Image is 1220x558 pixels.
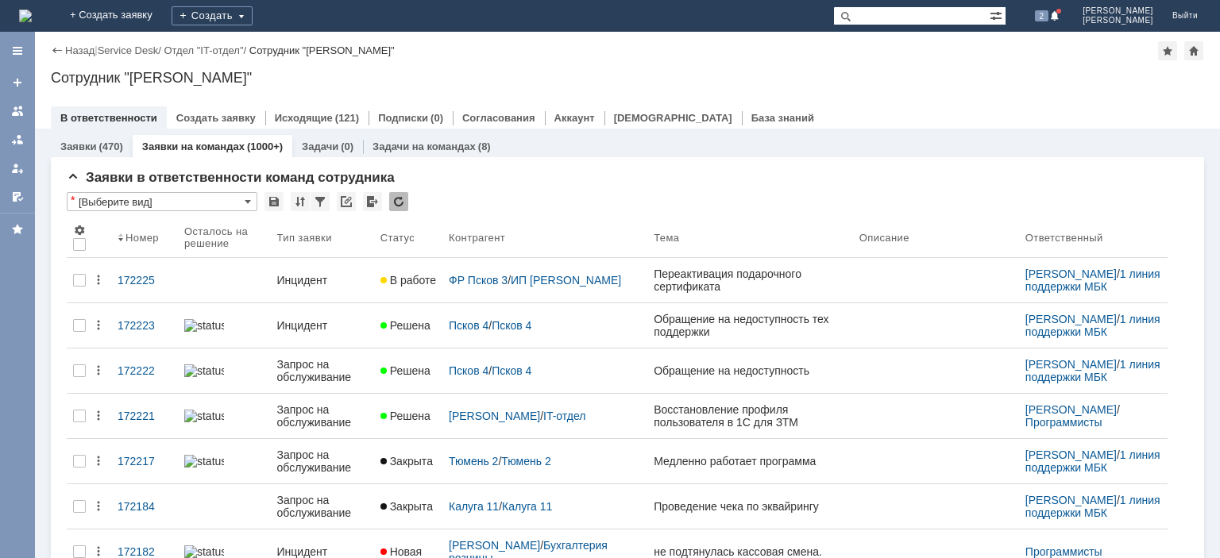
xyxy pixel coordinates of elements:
[271,217,374,258] th: Тип заявки
[111,264,178,296] a: 172225
[335,112,359,124] div: (121)
[60,140,96,152] a: Заявки
[5,127,30,152] a: Заявки в моей ответственности
[184,545,224,558] img: statusbar-100 (1).png
[118,545,172,558] div: 172182
[449,274,508,287] a: ФР Псков 3
[118,500,172,513] div: 172184
[19,10,32,22] img: logo
[442,217,647,258] th: Контрагент
[277,232,332,244] div: Тип заявки
[654,232,679,244] div: Тема
[374,445,442,477] a: Закрыта
[92,500,105,513] div: Действия
[492,319,531,332] a: Псков 4
[751,112,814,124] a: База знаний
[178,355,271,387] a: statusbar-100 (1).png
[1025,494,1161,519] div: /
[502,500,552,513] a: Калуга 11
[374,355,442,387] a: Решена
[264,192,284,211] div: Сохранить вид
[654,364,847,377] div: Обращение на недоступность
[492,364,531,377] a: Псков 4
[1025,267,1117,280] a: [PERSON_NAME]
[554,112,595,124] a: Аккаунт
[92,319,105,332] div: Действия
[277,274,368,287] div: Инцидент
[614,112,732,124] a: [DEMOGRAPHIC_DATA]
[374,491,442,522] a: Закрыта
[277,403,368,429] div: Запрос на обслуживание
[92,364,105,377] div: Действия
[654,403,847,429] div: Восстановление профиля пользователя в 1С для ЗТМ [PERSON_NAME]
[341,140,353,152] div: (0)
[111,310,178,341] a: 172223
[1083,6,1153,16] span: [PERSON_NAME]
[449,539,540,552] a: [PERSON_NAME]
[125,232,159,244] div: Номер
[654,313,847,338] div: Обращение на недоступность тех поддержки
[1083,16,1153,25] span: [PERSON_NAME]
[1025,313,1117,325] a: [PERSON_NAME]
[1025,416,1102,429] a: Программисты
[1025,358,1117,371] a: [PERSON_NAME]
[5,156,30,181] a: Мои заявки
[98,140,122,152] div: (470)
[92,410,105,422] div: Действия
[990,7,1006,22] span: Расширенный поиск
[380,364,430,377] span: Решена
[111,400,178,432] a: 172221
[654,500,847,513] div: Проведение чека по эквайрингу
[5,184,30,210] a: Мои согласования
[5,98,30,124] a: Заявки на командах
[51,70,1204,86] div: Сотрудник "[PERSON_NAME]"
[92,545,105,558] div: Действия
[449,319,488,332] a: Псков 4
[277,448,368,474] div: Запрос на обслуживание
[118,274,172,287] div: 172225
[380,274,436,287] span: В работе
[1025,313,1161,338] div: /
[374,264,442,296] a: В работе
[1025,358,1164,383] a: 1 линия поддержки МБК
[19,10,32,22] a: Перейти на домашнюю страницу
[363,192,382,211] div: Экспорт списка
[271,348,374,393] a: Запрос на обслуживание
[95,44,97,56] div: |
[374,310,442,341] a: Решена
[71,194,75,206] div: Настройки списка отличаются от сохраненных в виде
[378,112,428,124] a: Подписки
[647,258,853,302] a: Переактивация подарочного сертификата
[449,500,641,513] div: /
[1025,313,1164,338] a: 1 линия поддержки МБК
[271,394,374,438] a: Запрос на обслуживание
[389,192,408,211] div: Обновлять список
[449,500,499,513] a: Калуга 11
[380,500,433,513] span: Закрыта
[1158,41,1177,60] div: Добавить в избранное
[380,232,415,244] div: Статус
[373,140,476,152] a: Задачи на командах
[142,140,245,152] a: Заявки на командах
[67,170,395,185] span: Заявки в ответственности команд сотрудника
[543,410,585,422] a: IT-отдел
[172,6,253,25] div: Создать
[271,310,374,341] a: Инцидент
[277,358,368,383] div: Запрос на обслуживание
[5,70,30,95] a: Создать заявку
[178,217,271,258] th: Осталось на решение
[1184,41,1203,60] div: Сделать домашней страницей
[118,319,172,332] div: 172223
[111,217,178,258] th: Номер
[380,319,430,332] span: Решена
[277,494,368,519] div: Запрос на обслуживание
[647,445,853,477] a: Медленно работает программа
[184,455,224,468] img: statusbar-100 (1).png
[374,400,442,432] a: Решена
[178,400,271,432] a: statusbar-100 (1).png
[647,491,853,522] a: Проведение чека по эквайрингу
[271,264,374,296] a: Инцидент
[337,192,356,211] div: Скопировать ссылку на список
[271,439,374,483] a: Запрос на обслуживание
[1035,10,1049,21] span: 2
